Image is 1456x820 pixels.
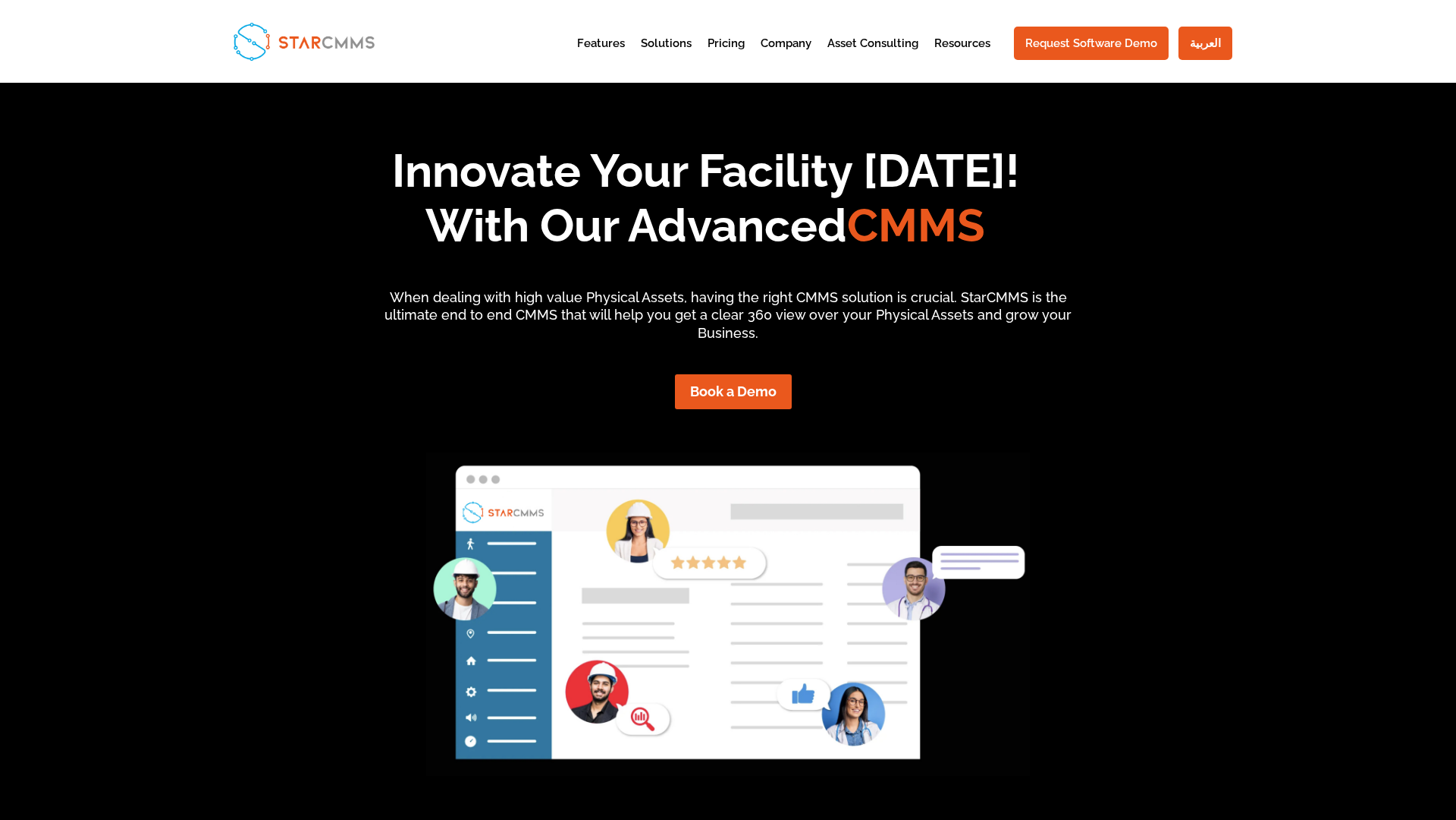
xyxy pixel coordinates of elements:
h1: Innovate Your Facility [DATE]! With Our Advanced [179,143,1232,260]
p: When dealing with high value Physical Assets, having the right CMMS solution is crucial. StarCMMS... [371,289,1086,342]
span: CMMS [847,199,985,252]
a: Features [577,38,625,75]
a: Company [761,38,811,75]
a: Solutions [641,38,692,75]
img: Aladdin-header2 (1) [426,447,1031,776]
img: StarCMMS [227,16,381,66]
a: Book a Demo [675,374,792,408]
a: Request Software Demo [1014,27,1169,60]
a: Asset Consulting [827,38,918,75]
a: Resources [934,38,990,75]
a: Pricing [708,38,745,75]
a: العربية [1178,27,1232,60]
